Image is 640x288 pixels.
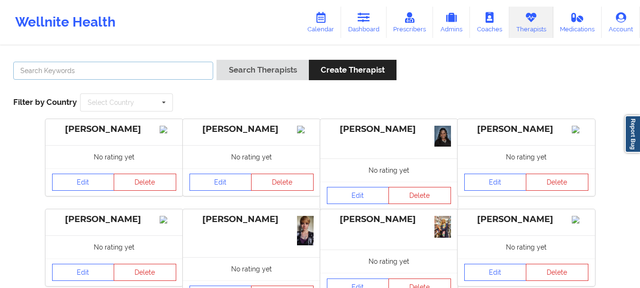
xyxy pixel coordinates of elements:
[509,7,553,38] a: Therapists
[309,60,397,80] button: Create Therapist
[602,7,640,38] a: Account
[526,174,588,191] button: Delete
[464,174,527,191] a: Edit
[52,124,176,135] div: [PERSON_NAME]
[470,7,509,38] a: Coaches
[327,187,389,204] a: Edit
[327,214,451,225] div: [PERSON_NAME]
[216,60,308,80] button: Search Therapists
[464,264,527,281] a: Edit
[320,158,458,182] div: No rating yet
[526,264,588,281] button: Delete
[434,126,451,147] img: d79645c1-10b7-4fc0-ad28-d74f1e2e71a5_image.png
[13,62,213,80] input: Search Keywords
[458,145,595,168] div: No rating yet
[52,214,176,225] div: [PERSON_NAME]
[297,216,314,245] img: 0942ab9a-4490-460f-8a6d-df6a013b02c9_IMG_3763.jpeg
[572,126,588,133] img: Image%2Fplaceholer-image.png
[189,124,314,135] div: [PERSON_NAME]
[251,174,314,191] button: Delete
[52,174,115,191] a: Edit
[114,174,176,191] button: Delete
[387,7,433,38] a: Prescribers
[13,97,77,107] span: Filter by Country
[572,216,588,223] img: Image%2Fplaceholer-image.png
[464,214,588,225] div: [PERSON_NAME]
[300,7,341,38] a: Calendar
[45,235,183,259] div: No rating yet
[160,216,176,223] img: Image%2Fplaceholer-image.png
[320,250,458,273] div: No rating yet
[433,7,470,38] a: Admins
[45,145,183,168] div: No rating yet
[88,99,134,106] div: Select Country
[341,7,387,38] a: Dashboard
[189,174,252,191] a: Edit
[434,216,451,238] img: ac522b64-7571-498d-80c5-4b7725a96a87_IMG_0585.jpeg
[114,264,176,281] button: Delete
[327,124,451,135] div: [PERSON_NAME]
[458,235,595,259] div: No rating yet
[183,257,320,280] div: No rating yet
[189,214,314,225] div: [PERSON_NAME]
[52,264,115,281] a: Edit
[625,115,640,153] a: Report Bug
[553,7,602,38] a: Medications
[297,126,314,133] img: Image%2Fplaceholer-image.png
[388,187,451,204] button: Delete
[183,145,320,168] div: No rating yet
[464,124,588,135] div: [PERSON_NAME]
[160,126,176,133] img: Image%2Fplaceholer-image.png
